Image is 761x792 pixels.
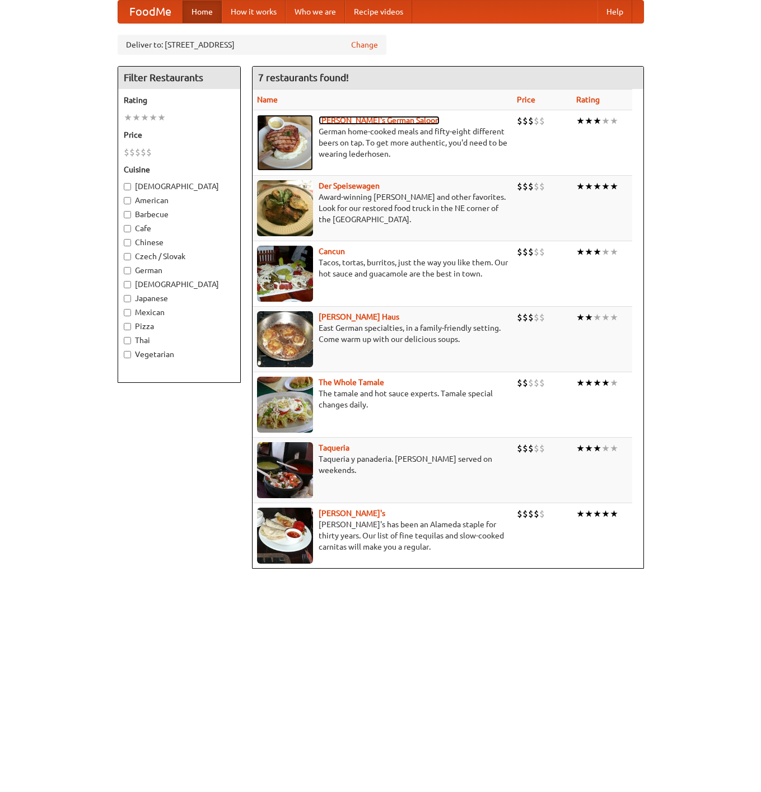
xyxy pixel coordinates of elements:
[597,1,632,23] a: Help
[601,180,610,193] li: ★
[576,311,585,324] li: ★
[585,311,593,324] li: ★
[124,309,131,316] input: Mexican
[124,164,235,175] h5: Cuisine
[610,377,618,389] li: ★
[517,246,522,258] li: $
[593,246,601,258] li: ★
[124,183,131,190] input: [DEMOGRAPHIC_DATA]
[528,246,534,258] li: $
[576,508,585,520] li: ★
[124,337,131,344] input: Thai
[124,349,235,360] label: Vegetarian
[601,246,610,258] li: ★
[319,181,380,190] a: Der Speisewagen
[124,197,131,204] input: American
[601,377,610,389] li: ★
[118,35,386,55] div: Deliver to: [STREET_ADDRESS]
[522,508,528,520] li: $
[585,246,593,258] li: ★
[517,95,535,104] a: Price
[319,378,384,387] a: The Whole Tamale
[319,247,345,256] b: Cancun
[610,442,618,454] li: ★
[319,509,385,518] a: [PERSON_NAME]'s
[585,508,593,520] li: ★
[585,115,593,127] li: ★
[124,267,131,274] input: German
[539,377,545,389] li: $
[257,508,313,564] img: pedros.jpg
[257,95,278,104] a: Name
[124,253,131,260] input: Czech / Slovak
[118,1,183,23] a: FoodMe
[124,321,235,332] label: Pizza
[286,1,345,23] a: Who we are
[517,115,522,127] li: $
[257,311,313,367] img: kohlhaus.jpg
[141,111,149,124] li: ★
[124,111,132,124] li: ★
[257,388,508,410] p: The tamale and hot sauce experts. Tamale special changes daily.
[601,508,610,520] li: ★
[146,146,152,158] li: $
[124,237,235,248] label: Chinese
[539,442,545,454] li: $
[257,180,313,236] img: speisewagen.jpg
[517,180,522,193] li: $
[610,115,618,127] li: ★
[157,111,166,124] li: ★
[124,251,235,262] label: Czech / Slovak
[319,116,440,125] a: [PERSON_NAME]'s German Saloon
[593,180,601,193] li: ★
[517,311,522,324] li: $
[610,246,618,258] li: ★
[539,180,545,193] li: $
[124,295,131,302] input: Japanese
[319,443,349,452] a: Taqueria
[534,180,539,193] li: $
[593,311,601,324] li: ★
[124,293,235,304] label: Japanese
[528,442,534,454] li: $
[539,508,545,520] li: $
[539,311,545,324] li: $
[593,442,601,454] li: ★
[257,442,313,498] img: taqueria.jpg
[124,281,131,288] input: [DEMOGRAPHIC_DATA]
[585,442,593,454] li: ★
[517,508,522,520] li: $
[522,115,528,127] li: $
[593,377,601,389] li: ★
[258,72,349,83] ng-pluralize: 7 restaurants found!
[257,191,508,225] p: Award-winning [PERSON_NAME] and other favorites. Look for our restored food truck in the NE corne...
[534,377,539,389] li: $
[124,181,235,192] label: [DEMOGRAPHIC_DATA]
[124,146,129,158] li: $
[129,146,135,158] li: $
[124,335,235,346] label: Thai
[345,1,412,23] a: Recipe videos
[124,223,235,234] label: Cafe
[534,115,539,127] li: $
[534,311,539,324] li: $
[124,265,235,276] label: German
[124,195,235,206] label: American
[528,377,534,389] li: $
[576,95,600,104] a: Rating
[257,126,508,160] p: German home-cooked meals and fifty-eight different beers on tap. To get more authentic, you'd nee...
[585,377,593,389] li: ★
[534,508,539,520] li: $
[534,442,539,454] li: $
[149,111,157,124] li: ★
[585,180,593,193] li: ★
[522,377,528,389] li: $
[124,307,235,318] label: Mexican
[135,146,141,158] li: $
[593,508,601,520] li: ★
